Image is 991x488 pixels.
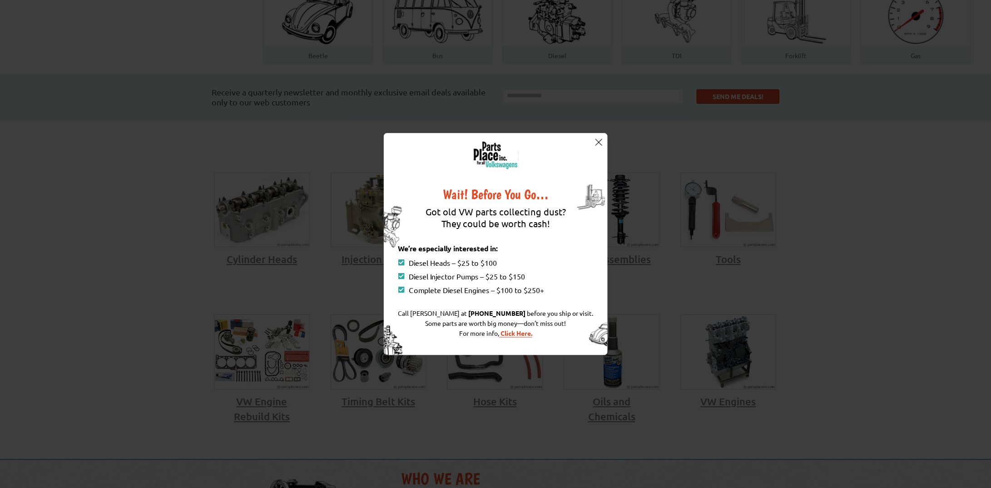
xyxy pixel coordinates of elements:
[467,309,527,317] a: [PHONE_NUMBER]
[398,273,404,279] img: points
[398,244,498,253] strong: We’re especially interested in:
[468,309,525,317] strong: [PHONE_NUMBER]
[398,258,593,267] div: Diesel Heads – $25 to $100
[398,299,593,347] div: Call [PERSON_NAME] at before you ship or visit. Some parts are worth big money—don’t miss out! Fo...
[500,329,532,337] strong: Click Here.
[398,188,593,201] div: Wait! Before You Go…
[398,201,593,243] div: Got old VW parts collecting dust? They could be worth cash!
[398,272,593,281] div: Diesel Injector Pumps – $25 to $150
[499,329,532,337] a: Click Here.
[398,285,593,294] div: Complete Diesel Engines – $100 to $250+
[398,287,404,293] img: points
[473,141,519,169] img: logo
[595,139,602,145] img: close
[398,259,404,266] img: points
